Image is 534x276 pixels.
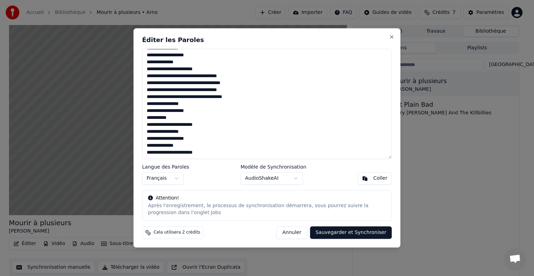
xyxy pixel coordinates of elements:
[142,37,392,43] h2: Éditer les Paroles
[276,227,307,239] button: Annuler
[373,175,388,182] div: Coller
[241,165,306,170] label: Modèle de Synchronisation
[148,203,386,217] div: Après l'enregistrement, le processus de synchronisation démarrera, vous pourrez suivre la progres...
[142,165,189,170] label: Langue des Paroles
[154,230,200,236] span: Cela utilisera 2 crédits
[358,172,392,185] button: Coller
[310,227,392,239] button: Sauvegarder et Synchroniser
[148,195,386,202] div: Attention!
